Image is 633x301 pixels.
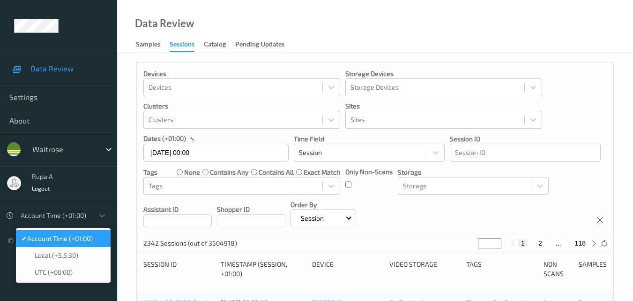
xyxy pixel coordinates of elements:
a: Pending Updates [235,38,294,51]
p: Session [298,214,327,223]
p: Time Field [294,134,445,144]
a: Sessions [170,38,204,52]
div: Samples [579,260,607,278]
p: Storage Devices [345,69,542,78]
div: Data Review [135,19,194,28]
p: Only Non-Scans [345,167,393,177]
p: dates (+01:00) [143,134,186,143]
label: none [184,168,200,177]
div: Video Storage [389,260,460,278]
label: contains all [259,168,294,177]
p: 2342 Sessions (out of 3504918) [143,239,237,248]
button: 2 [536,239,545,247]
label: exact match [304,168,340,177]
button: 1 [518,239,528,247]
label: contains any [210,168,248,177]
button: 118 [572,239,588,247]
p: Storage [398,168,549,177]
div: Device [312,260,383,278]
p: Devices [143,69,340,78]
div: Session ID [143,260,214,278]
button: ... [553,239,564,247]
div: Catalog [204,39,226,51]
p: Session ID [450,134,601,144]
div: Non Scans [544,260,572,278]
p: Sites [345,101,542,111]
div: Tags [466,260,537,278]
a: Samples [136,38,170,51]
div: Sessions [170,39,194,52]
p: Tags [143,168,157,177]
a: Catalog [204,38,235,51]
p: Order By [290,200,356,209]
div: Samples [136,39,160,51]
div: Timestamp (Session, +01:00) [221,260,305,278]
p: Shopper ID [217,205,285,214]
p: Clusters [143,101,340,111]
p: Assistant ID [143,205,212,214]
div: Pending Updates [235,39,284,51]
